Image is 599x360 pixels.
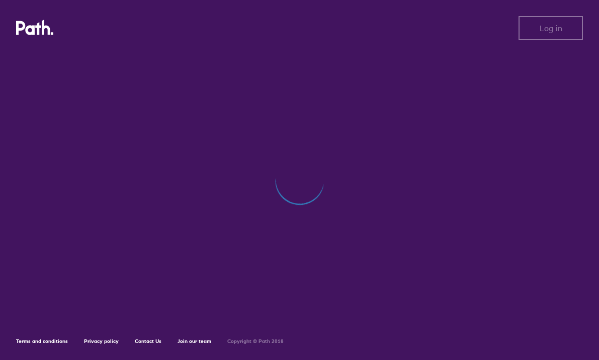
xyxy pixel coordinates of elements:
[540,24,562,33] span: Log in
[16,338,68,344] a: Terms and conditions
[178,338,211,344] a: Join our team
[519,16,583,40] button: Log in
[84,338,119,344] a: Privacy policy
[135,338,161,344] a: Contact Us
[227,338,284,344] h6: Copyright © Path 2018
